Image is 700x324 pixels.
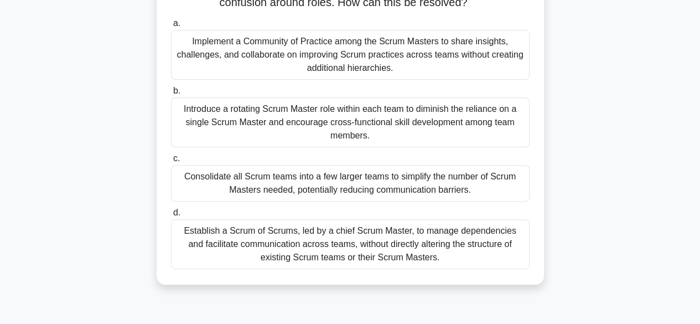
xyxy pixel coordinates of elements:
[171,97,530,147] div: Introduce a rotating Scrum Master role within each team to diminish the reliance on a single Scru...
[171,219,530,269] div: Establish a Scrum of Scrums, led by a chief Scrum Master, to manage dependencies and facilitate c...
[173,208,180,217] span: d.
[171,30,530,80] div: Implement a Community of Practice among the Scrum Masters to share insights, challenges, and coll...
[173,86,180,95] span: b.
[173,18,180,28] span: a.
[171,165,530,202] div: Consolidate all Scrum teams into a few larger teams to simplify the number of Scrum Masters neede...
[173,153,180,163] span: c.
